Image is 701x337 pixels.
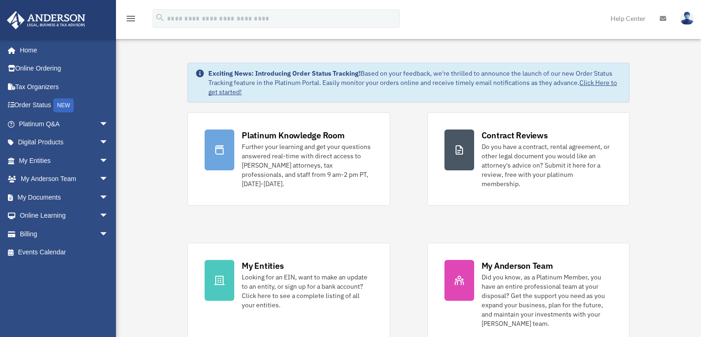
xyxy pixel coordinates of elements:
[242,272,373,310] div: Looking for an EIN, want to make an update to an entity, or sign up for a bank account? Click her...
[6,170,122,188] a: My Anderson Teamarrow_drop_down
[6,225,122,243] a: Billingarrow_drop_down
[242,142,373,188] div: Further your learning and get your questions answered real-time with direct access to [PERSON_NAM...
[99,188,118,207] span: arrow_drop_down
[208,69,622,97] div: Based on your feedback, we're thrilled to announce the launch of our new Order Status Tracking fe...
[99,151,118,170] span: arrow_drop_down
[482,130,548,141] div: Contract Reviews
[99,225,118,244] span: arrow_drop_down
[6,41,118,59] a: Home
[99,170,118,189] span: arrow_drop_down
[680,12,694,25] img: User Pic
[482,260,553,272] div: My Anderson Team
[242,130,345,141] div: Platinum Knowledge Room
[99,115,118,134] span: arrow_drop_down
[125,16,136,24] a: menu
[6,78,122,96] a: Tax Organizers
[6,115,122,133] a: Platinum Q&Aarrow_drop_down
[187,112,390,206] a: Platinum Knowledge Room Further your learning and get your questions answered real-time with dire...
[4,11,88,29] img: Anderson Advisors Platinum Portal
[208,78,617,96] a: Click Here to get started!
[99,207,118,226] span: arrow_drop_down
[242,260,283,272] div: My Entities
[482,272,612,328] div: Did you know, as a Platinum Member, you have an entire professional team at your disposal? Get th...
[99,133,118,152] span: arrow_drop_down
[6,207,122,225] a: Online Learningarrow_drop_down
[482,142,612,188] div: Do you have a contract, rental agreement, or other legal document you would like an attorney's ad...
[6,96,122,115] a: Order StatusNEW
[427,112,630,206] a: Contract Reviews Do you have a contract, rental agreement, or other legal document you would like...
[6,188,122,207] a: My Documentsarrow_drop_down
[6,151,122,170] a: My Entitiesarrow_drop_down
[6,133,122,152] a: Digital Productsarrow_drop_down
[6,243,122,262] a: Events Calendar
[53,98,74,112] div: NEW
[208,69,360,78] strong: Exciting News: Introducing Order Status Tracking!
[6,59,122,78] a: Online Ordering
[125,13,136,24] i: menu
[155,13,165,23] i: search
